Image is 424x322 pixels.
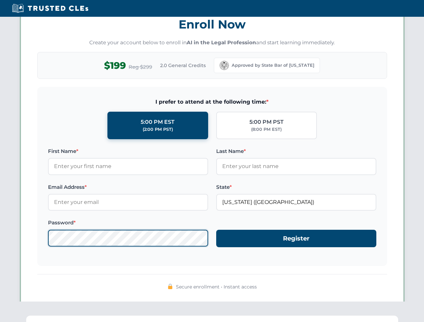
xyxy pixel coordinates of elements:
input: California (CA) [216,194,376,211]
h3: Enroll Now [37,14,387,35]
span: Reg $299 [129,63,152,71]
button: Register [216,230,376,248]
input: Enter your first name [48,158,208,175]
p: Create your account below to enroll in and start learning immediately. [37,39,387,47]
img: Trusted CLEs [10,3,90,13]
div: 5:00 PM EST [141,118,175,126]
img: California Bar [220,61,229,70]
label: Last Name [216,147,376,155]
label: Email Address [48,183,208,191]
strong: AI in the Legal Profession [187,39,256,46]
span: 2.0 General Credits [160,62,206,69]
span: $199 [104,58,126,73]
label: State [216,183,376,191]
label: First Name [48,147,208,155]
div: 5:00 PM PST [249,118,284,126]
img: 🔒 [168,284,173,289]
label: Password [48,219,208,227]
div: (2:00 PM PST) [143,126,173,133]
div: (8:00 PM EST) [251,126,282,133]
input: Enter your email [48,194,208,211]
input: Enter your last name [216,158,376,175]
span: Secure enrollment • Instant access [176,283,257,290]
span: Approved by State Bar of [US_STATE] [232,62,314,69]
span: I prefer to attend at the following time: [48,98,376,106]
